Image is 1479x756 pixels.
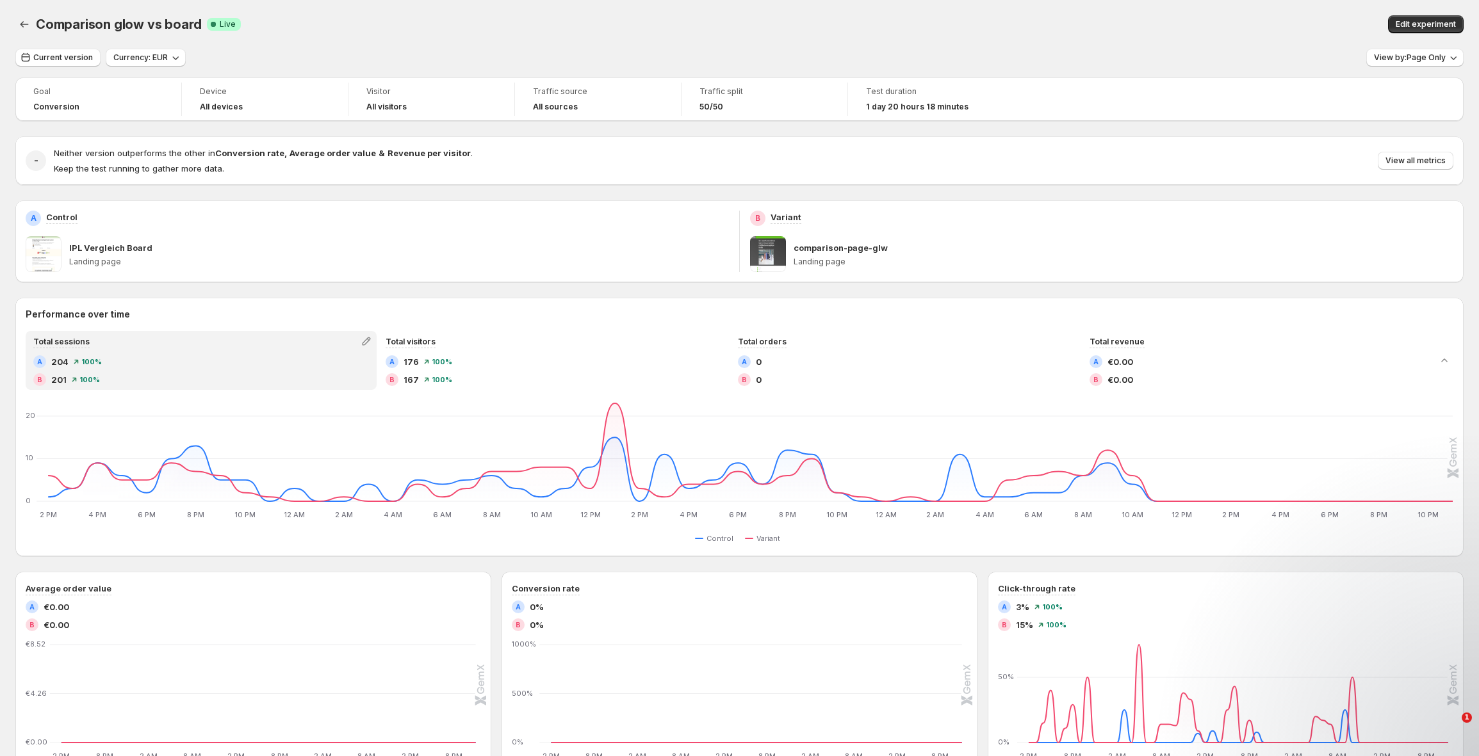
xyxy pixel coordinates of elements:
[756,533,780,543] span: Variant
[976,510,994,519] text: 4 AM
[1074,510,1092,519] text: 8 AM
[1090,337,1145,346] span: Total revenue
[1396,19,1456,29] span: Edit experiment
[15,49,101,67] button: Current version
[1002,603,1007,611] h2: A
[1370,510,1387,519] text: 8 PM
[1093,376,1099,383] h2: B
[695,531,739,546] button: Control
[26,737,47,746] text: €0.00
[1107,355,1133,368] span: €0.00
[81,358,102,366] span: 100 %
[1002,621,1007,629] h2: B
[533,86,663,97] span: Traffic source
[1046,621,1066,629] span: 100 %
[580,510,601,519] text: 12 PM
[200,85,330,113] a: DeviceAll devices
[88,510,106,519] text: 4 PM
[29,621,35,629] h2: B
[54,148,473,158] span: Neither version outperforms the other in .
[876,510,897,519] text: 12 AM
[530,600,544,613] span: 0%
[530,618,544,631] span: 0%
[1222,510,1239,519] text: 2 PM
[998,672,1014,681] text: 50%
[707,533,733,543] span: Control
[779,510,796,519] text: 8 PM
[15,15,33,33] button: Back
[33,337,90,346] span: Total sessions
[699,86,829,97] span: Traffic split
[680,510,698,519] text: 4 PM
[106,49,186,67] button: Currency: EUR
[44,618,69,631] span: €0.00
[26,639,45,648] text: €8.52
[738,337,787,346] span: Total orders
[36,17,202,32] span: Comparison glow vs board
[46,211,78,223] p: Control
[33,52,93,63] span: Current version
[1385,156,1446,166] span: View all metrics
[756,355,762,368] span: 0
[37,358,42,366] h2: A
[1435,351,1453,369] button: Collapse chart
[69,257,729,267] p: Landing page
[26,411,35,420] text: 20
[26,453,33,462] text: 10
[388,148,471,158] strong: Revenue per visitor
[533,102,578,112] h4: All sources
[51,373,67,386] span: 201
[926,510,944,519] text: 2 AM
[187,510,204,519] text: 8 PM
[432,358,452,366] span: 100 %
[44,600,69,613] span: €0.00
[512,582,580,595] h3: Conversion rate
[366,85,496,113] a: VisitorAll visitors
[215,148,284,158] strong: Conversion rate
[290,148,376,158] strong: Average order value
[771,211,801,223] p: Variant
[1388,15,1464,33] button: Edit experiment
[866,102,968,112] span: 1 day 20 hours 18 minutes
[998,582,1075,595] h3: Click-through rate
[26,582,111,595] h3: Average order value
[404,355,419,368] span: 176
[742,358,747,366] h2: A
[26,308,1453,321] h2: Performance over time
[1418,510,1439,519] text: 10 PM
[998,737,1009,746] text: 0%
[1321,510,1339,519] text: 6 PM
[234,510,256,519] text: 10 PM
[530,510,552,519] text: 10 AM
[699,102,723,112] span: 50/50
[1122,510,1143,519] text: 10 AM
[483,510,501,519] text: 8 AM
[37,376,42,383] h2: B
[335,510,353,519] text: 2 AM
[1016,618,1033,631] span: 15%
[755,213,760,223] h2: B
[404,373,419,386] span: 167
[200,86,330,97] span: Device
[366,102,407,112] h4: All visitors
[26,496,31,505] text: 0
[79,376,100,383] span: 100 %
[866,86,997,97] span: Test duration
[389,376,395,383] h2: B
[366,86,496,97] span: Visitor
[284,510,305,519] text: 12 AM
[220,19,236,29] span: Live
[756,373,762,386] span: 0
[26,689,47,698] text: €4.26
[1016,600,1029,613] span: 3%
[1435,712,1466,743] iframe: Intercom live chat
[54,163,224,173] span: Keep the test running to gather more data.
[1271,510,1289,519] text: 4 PM
[29,603,35,611] h2: A
[512,639,536,648] text: 1000%
[379,148,385,158] strong: &
[512,737,523,746] text: 0%
[200,102,243,112] h4: All devices
[1366,49,1464,67] button: View by:Page Only
[1374,52,1446,63] span: View by: Page Only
